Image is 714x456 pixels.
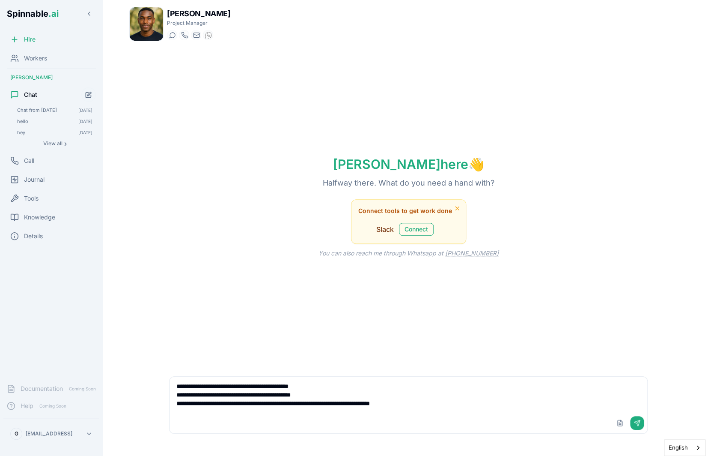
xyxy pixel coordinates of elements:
[78,129,92,135] span: [DATE]
[319,156,498,172] h1: [PERSON_NAME] here
[24,35,36,44] span: Hire
[376,224,394,234] span: Slack
[205,32,212,39] img: WhatsApp
[399,223,434,236] button: Connect
[305,249,512,258] p: You can also reach me through Whatsapp at
[17,118,66,124] span: hello
[81,87,96,102] button: Start new chat
[203,30,213,40] button: WhatsApp
[17,107,66,113] span: Chat from 10/10/2025
[43,140,62,147] span: View all
[64,140,67,147] span: ›
[15,430,18,437] span: G
[24,213,55,222] span: Knowledge
[78,118,92,124] span: [DATE]
[7,9,59,19] span: Spinnable
[14,138,96,149] button: Show all conversations
[24,54,47,63] span: Workers
[664,440,705,456] a: English
[452,203,462,213] button: Dismiss tool suggestions
[21,384,63,393] span: Documentation
[37,402,69,410] span: Coming Soon
[24,194,39,203] span: Tools
[24,232,43,240] span: Details
[130,7,163,41] img: Brian Robinson
[167,20,230,27] p: Project Manager
[664,439,705,456] div: Language
[3,71,99,84] div: [PERSON_NAME]
[17,129,66,135] span: hey
[24,90,37,99] span: Chat
[358,207,452,215] span: Connect tools to get work done
[24,175,45,184] span: Journal
[24,156,34,165] span: Call
[179,30,189,40] button: Start a call with Brian Robinson
[26,430,72,437] p: [EMAIL_ADDRESS]
[191,30,201,40] button: Send email to brian.robinson@getspinnable.ai
[167,30,177,40] button: Start a chat with Brian Robinson
[7,425,96,442] button: G[EMAIL_ADDRESS]
[48,9,59,19] span: .ai
[664,439,705,456] aside: Language selected: English
[167,8,230,20] h1: [PERSON_NAME]
[78,107,92,113] span: [DATE]
[21,402,33,410] span: Help
[66,385,98,393] span: Coming Soon
[445,249,499,257] a: [PHONE_NUMBER]
[309,177,508,189] p: Halfway there. What do you need a hand with?
[468,156,484,172] span: wave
